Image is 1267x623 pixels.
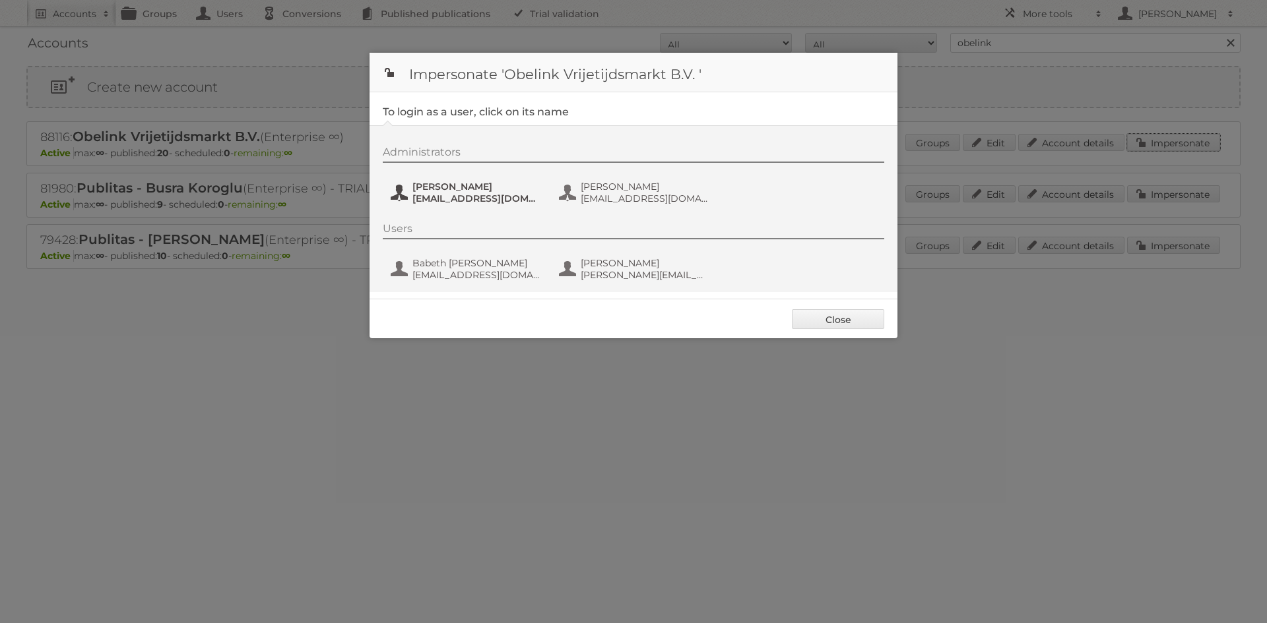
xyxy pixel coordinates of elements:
[581,257,709,269] span: [PERSON_NAME]
[412,193,540,204] span: [EMAIL_ADDRESS][DOMAIN_NAME]
[792,309,884,329] a: Close
[389,179,544,206] button: [PERSON_NAME] [EMAIL_ADDRESS][DOMAIN_NAME]
[581,269,709,281] span: [PERSON_NAME][EMAIL_ADDRESS][DOMAIN_NAME]
[412,269,540,281] span: [EMAIL_ADDRESS][DOMAIN_NAME]
[383,146,884,163] div: Administrators
[581,193,709,204] span: [EMAIL_ADDRESS][DOMAIN_NAME]
[558,179,713,206] button: [PERSON_NAME] [EMAIL_ADDRESS][DOMAIN_NAME]
[389,256,544,282] button: Babeth [PERSON_NAME] [EMAIL_ADDRESS][DOMAIN_NAME]
[558,256,713,282] button: [PERSON_NAME] [PERSON_NAME][EMAIL_ADDRESS][DOMAIN_NAME]
[383,105,569,118] legend: To login as a user, click on its name
[581,181,709,193] span: [PERSON_NAME]
[412,181,540,193] span: [PERSON_NAME]
[370,53,897,92] h1: Impersonate 'Obelink Vrijetijdsmarkt B.V. '
[412,257,540,269] span: Babeth [PERSON_NAME]
[383,222,884,239] div: Users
